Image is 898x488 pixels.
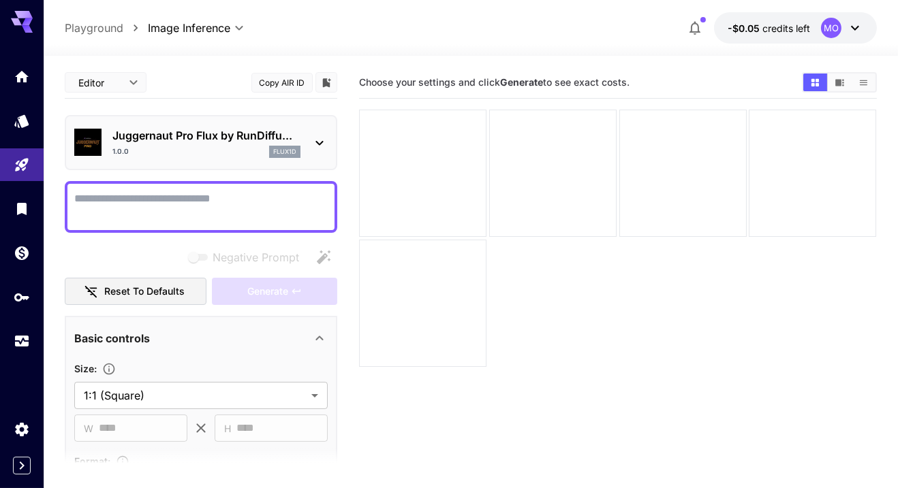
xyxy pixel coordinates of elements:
[84,421,93,436] span: W
[14,244,30,261] div: Wallet
[714,12,877,44] button: -$0.05006MO
[185,248,310,265] span: Negative prompts are not compatible with the selected model.
[359,76,630,88] span: Choose your settings and click to see exact costs.
[78,76,121,90] span: Editor
[500,76,543,88] b: Generate
[65,20,123,36] a: Playground
[828,74,852,91] button: Show images in video view
[803,74,827,91] button: Show images in grid view
[84,387,306,404] span: 1:1 (Square)
[762,22,810,34] span: credits left
[224,421,231,436] span: H
[13,457,31,474] button: Expand sidebar
[728,21,810,35] div: -$0.05006
[14,157,30,174] div: Playground
[852,74,876,91] button: Show images in list view
[65,278,206,306] button: Reset to defaults
[65,20,148,36] nav: breadcrumb
[728,22,762,34] span: -$0.05
[821,18,841,38] div: MO
[273,147,296,157] p: flux1d
[112,146,129,157] p: 1.0.0
[14,112,30,129] div: Models
[74,363,97,374] span: Size :
[251,73,313,93] button: Copy AIR ID
[14,333,30,350] div: Usage
[213,249,299,265] span: Negative Prompt
[802,72,877,93] div: Show images in grid viewShow images in video viewShow images in list view
[14,68,30,85] div: Home
[320,74,332,91] button: Add to library
[74,322,328,355] div: Basic controls
[14,200,30,217] div: Library
[148,20,230,36] span: Image Inference
[97,362,121,376] button: Adjust the dimensions of the generated image by specifying its width and height in pixels, or sel...
[112,127,300,144] p: Juggernaut Pro Flux by RunDiffu...
[14,421,30,438] div: Settings
[74,122,328,163] div: Juggernaut Pro Flux by RunDiffu...1.0.0flux1d
[74,330,150,346] p: Basic controls
[14,289,30,306] div: API Keys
